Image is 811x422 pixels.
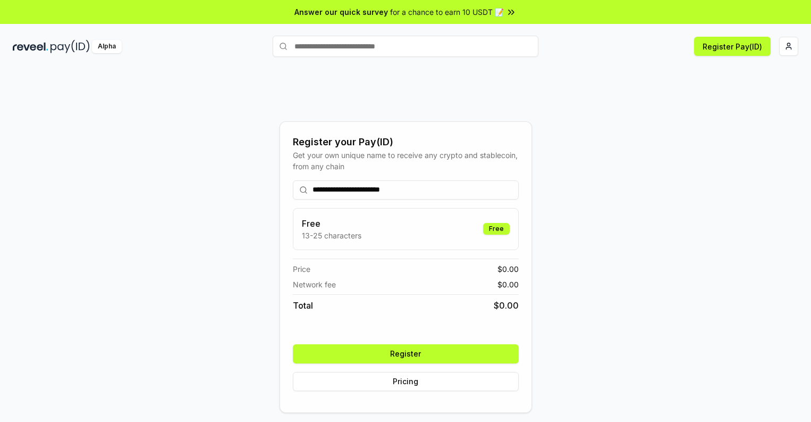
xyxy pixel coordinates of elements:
[497,279,519,290] span: $ 0.00
[294,6,388,18] span: Answer our quick survey
[293,279,336,290] span: Network fee
[302,230,361,241] p: 13-25 characters
[293,150,519,172] div: Get your own unique name to receive any crypto and stablecoin, from any chain
[694,37,771,56] button: Register Pay(ID)
[494,299,519,312] span: $ 0.00
[293,263,310,275] span: Price
[13,40,48,53] img: reveel_dark
[92,40,122,53] div: Alpha
[293,135,519,150] div: Register your Pay(ID)
[483,223,510,235] div: Free
[293,344,519,363] button: Register
[50,40,90,53] img: pay_id
[293,372,519,391] button: Pricing
[293,299,313,312] span: Total
[302,217,361,230] h3: Free
[497,263,519,275] span: $ 0.00
[390,6,504,18] span: for a chance to earn 10 USDT 📝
